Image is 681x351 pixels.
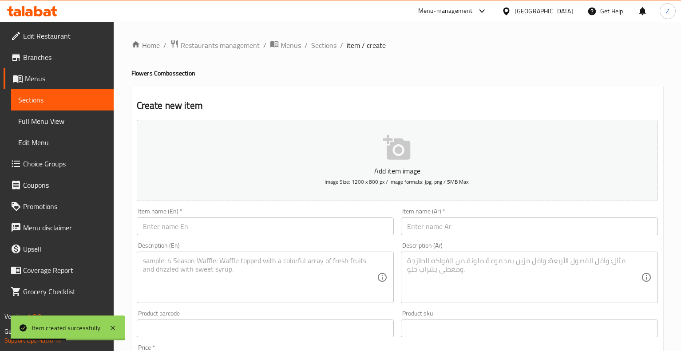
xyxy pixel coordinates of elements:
input: Please enter product sku [401,319,658,337]
div: Menu-management [418,6,473,16]
span: 1.0.0 [28,311,41,322]
a: Menus [4,68,114,89]
a: Restaurants management [170,39,260,51]
span: Branches [23,52,107,63]
input: Enter name En [137,217,394,235]
span: Edit Restaurant [23,31,107,41]
a: Choice Groups [4,153,114,174]
li: / [305,40,308,51]
span: Menus [281,40,301,51]
span: Promotions [23,201,107,212]
a: Coverage Report [4,260,114,281]
button: Add item imageImage Size: 1200 x 800 px / Image formats: jpg, png / 5MB Max. [137,120,658,201]
span: Version: [4,311,26,322]
span: Menus [25,73,107,84]
span: item / create [347,40,386,51]
span: Z [666,6,669,16]
div: Item created successfully [32,323,100,333]
a: Edit Menu [11,132,114,153]
span: Choice Groups [23,158,107,169]
h4: Flowers Combos section [131,69,663,78]
a: Support.OpsPlatform [4,335,61,346]
li: / [263,40,266,51]
input: Please enter product barcode [137,319,394,337]
a: Home [131,40,160,51]
span: Restaurants management [181,40,260,51]
a: Coupons [4,174,114,196]
a: Branches [4,47,114,68]
a: Sections [311,40,337,51]
span: Image Size: 1200 x 800 px / Image formats: jpg, png / 5MB Max. [325,177,470,187]
span: Edit Menu [18,137,107,148]
li: / [340,40,343,51]
a: Full Menu View [11,110,114,132]
span: Sections [18,95,107,105]
a: Edit Restaurant [4,25,114,47]
nav: breadcrumb [131,39,663,51]
h2: Create new item [137,99,658,112]
a: Sections [11,89,114,110]
div: [GEOGRAPHIC_DATA] [515,6,573,16]
span: Full Menu View [18,116,107,126]
a: Promotions [4,196,114,217]
a: Menu disclaimer [4,217,114,238]
span: Coupons [23,180,107,190]
a: Menus [270,39,301,51]
span: Grocery Checklist [23,286,107,297]
li: / [163,40,166,51]
span: Get support on: [4,326,45,337]
a: Grocery Checklist [4,281,114,302]
span: Menu disclaimer [23,222,107,233]
span: Upsell [23,244,107,254]
p: Add item image [150,166,644,176]
span: Coverage Report [23,265,107,276]
a: Upsell [4,238,114,260]
input: Enter name Ar [401,217,658,235]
